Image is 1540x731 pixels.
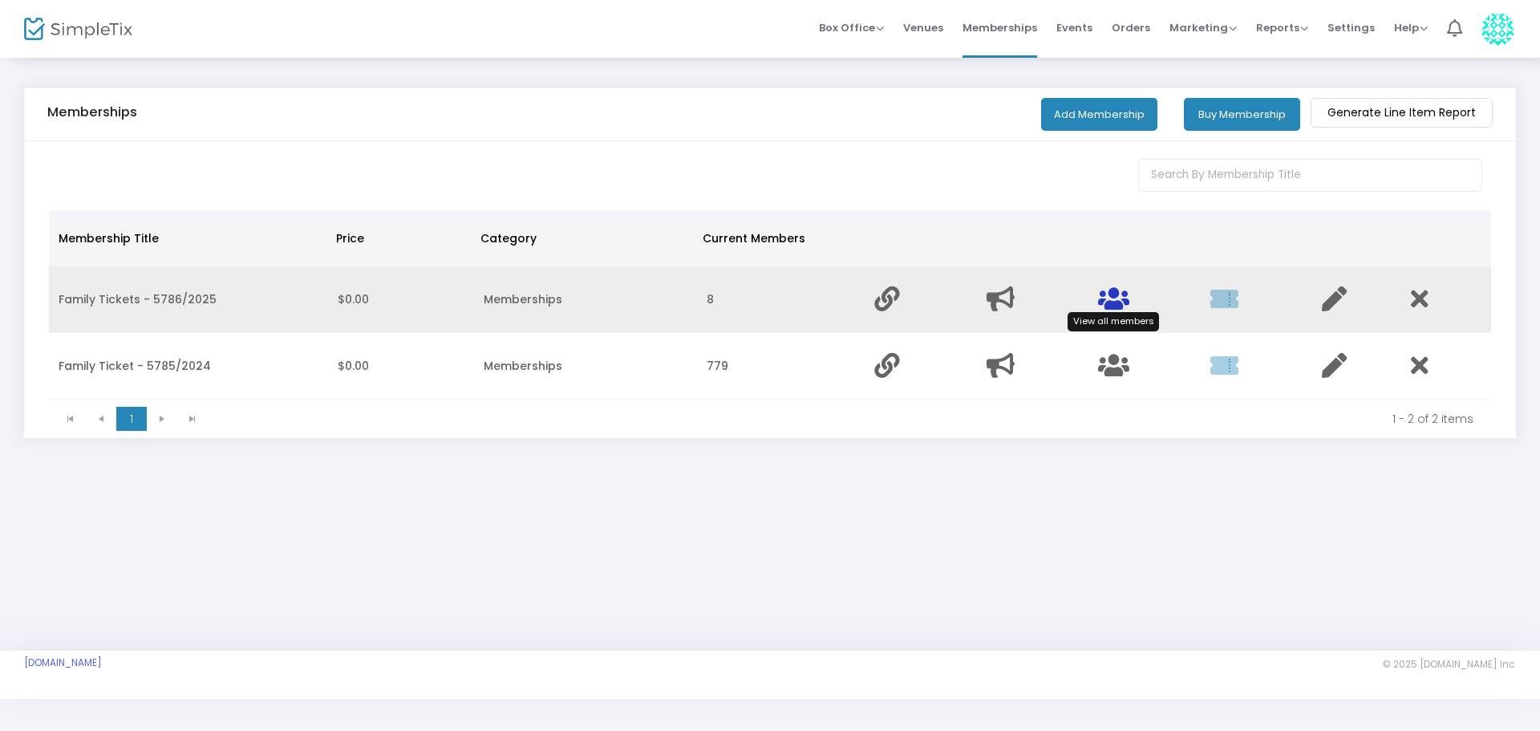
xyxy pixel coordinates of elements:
td: Memberships [474,333,698,400]
th: Category [471,210,693,266]
th: Membership Title [49,210,326,266]
td: Family Ticket - 5785/2024 [49,333,328,400]
span: Reports [1256,20,1308,35]
span: Marketing [1169,20,1237,35]
span: Events [1056,7,1092,48]
span: Orders [1112,7,1150,48]
kendo-pager-info: 1 - 2 of 2 items [219,411,1473,427]
h5: Memberships [47,104,137,120]
th: Price [326,210,471,266]
a: [DOMAIN_NAME] [24,656,102,669]
span: Memberships [962,7,1037,48]
td: 8 [697,266,865,333]
m-button: Generate Line Item Report [1311,98,1493,128]
span: © 2025 [DOMAIN_NAME] Inc. [1383,658,1516,671]
span: Help [1394,20,1428,35]
div: View all members [1068,312,1159,331]
td: 779 [697,333,865,400]
button: Add Membership [1041,98,1157,131]
td: Family Tickets - 5786/2025 [49,266,328,333]
td: Memberships [474,266,698,333]
div: Data table [49,210,1491,400]
td: $0.00 [328,266,473,333]
span: Page 1 [116,407,147,431]
th: Current Members [693,210,860,266]
input: Search By Membership Title [1138,159,1483,192]
span: Settings [1327,7,1375,48]
span: Venues [903,7,943,48]
button: Buy Membership [1184,98,1300,131]
td: $0.00 [328,333,473,400]
span: Box Office [819,20,884,35]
